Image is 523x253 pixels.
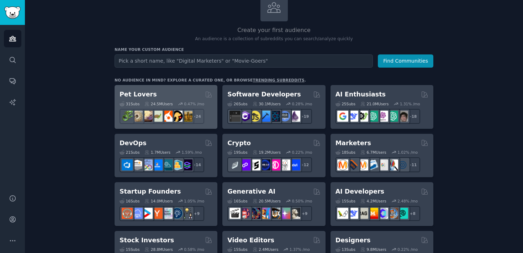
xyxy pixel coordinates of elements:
div: + 9 [189,206,204,221]
img: EntrepreneurRideAlong [122,208,133,219]
div: + 9 [297,206,312,221]
h2: Create your first audience [115,26,433,35]
img: aws_cdk [171,159,183,170]
div: 9.8M Users [360,247,386,252]
img: OnlineMarketing [397,159,408,170]
div: + 14 [189,157,204,172]
div: 2.48 % /mo [397,199,418,204]
div: 1.31 % /mo [400,101,420,106]
img: ycombinator [152,208,163,219]
img: AWS_Certified_Experts [132,159,143,170]
img: dogbreed [181,111,192,122]
img: web3 [259,159,270,170]
h2: Software Developers [227,90,301,99]
div: + 11 [405,157,420,172]
div: 19.2M Users [253,150,281,155]
img: defi_ [289,159,300,170]
div: + 8 [405,206,420,221]
img: csharp [239,111,250,122]
div: 20.5M Users [253,199,281,204]
img: FluxAI [269,208,280,219]
img: starryai [279,208,290,219]
img: indiehackers [162,208,173,219]
div: 0.28 % /mo [292,101,312,106]
img: OpenSourceAI [377,208,388,219]
img: herpetology [122,111,133,122]
div: 6.7M Users [360,150,386,155]
img: PlatformEngineers [181,159,192,170]
img: MarketingResearch [387,159,398,170]
div: No audience in mind? Explore a curated one, or browse . [115,78,306,83]
img: startup [142,208,153,219]
img: AskMarketing [357,159,368,170]
img: llmops [387,208,398,219]
div: 1.05 % /mo [184,199,204,204]
img: 0xPolygon [239,159,250,170]
img: PetAdvice [171,111,183,122]
h2: Pet Lovers [120,90,157,99]
div: 0.47 % /mo [184,101,204,106]
img: elixir [289,111,300,122]
div: 4.2M Users [360,199,386,204]
p: An audience is a collection of subreddits you can search/analyze quickly [115,36,433,42]
img: azuredevops [122,159,133,170]
img: OpenAIDev [377,111,388,122]
h2: Generative AI [227,187,275,196]
div: 28.8M Users [144,247,173,252]
img: defiblockchain [269,159,280,170]
div: 15 Sub s [336,199,355,204]
img: Rag [357,208,368,219]
button: Find Communities [378,54,433,68]
img: cockatiel [162,111,173,122]
div: 19 Sub s [227,150,247,155]
h2: Stock Investors [120,236,174,245]
img: ArtificalIntelligence [397,111,408,122]
div: 16 Sub s [227,199,247,204]
img: AIDevelopersSociety [397,208,408,219]
h2: Crypto [227,139,251,148]
div: 0.58 % /mo [184,247,204,252]
img: bigseo [347,159,358,170]
img: software [229,111,241,122]
img: learnjavascript [249,111,260,122]
div: 21 Sub s [120,150,139,155]
img: googleads [377,159,388,170]
div: 1.02 % /mo [397,150,418,155]
img: DevOpsLinks [152,159,163,170]
div: 0.22 % /mo [397,247,418,252]
div: 0.22 % /mo [292,150,312,155]
img: leopardgeckos [142,111,153,122]
img: GummySearch logo [4,6,21,19]
img: chatgpt_promptDesign [367,111,378,122]
img: deepdream [249,208,260,219]
img: GoogleGeminiAI [337,111,348,122]
img: AskComputerScience [279,111,290,122]
img: dalle2 [239,208,250,219]
div: 21.0M Users [360,101,389,106]
div: 13 Sub s [336,247,355,252]
img: aivideo [229,208,241,219]
img: AItoolsCatalog [357,111,368,122]
img: CryptoNews [279,159,290,170]
img: platformengineering [162,159,173,170]
img: Docker_DevOps [142,159,153,170]
div: 15 Sub s [227,247,247,252]
div: 2.4M Users [253,247,279,252]
div: 15 Sub s [120,247,139,252]
img: ballpython [132,111,143,122]
img: MistralAI [367,208,378,219]
div: 31 Sub s [120,101,139,106]
div: + 24 [189,109,204,124]
div: + 19 [297,109,312,124]
img: SaaS [132,208,143,219]
div: 14.0M Users [144,199,173,204]
div: 26 Sub s [227,101,247,106]
div: + 12 [297,157,312,172]
div: 18 Sub s [336,150,355,155]
img: DeepSeek [347,111,358,122]
img: Entrepreneurship [171,208,183,219]
img: growmybusiness [181,208,192,219]
img: content_marketing [337,159,348,170]
div: + 18 [405,109,420,124]
div: 1.7M Users [144,150,170,155]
